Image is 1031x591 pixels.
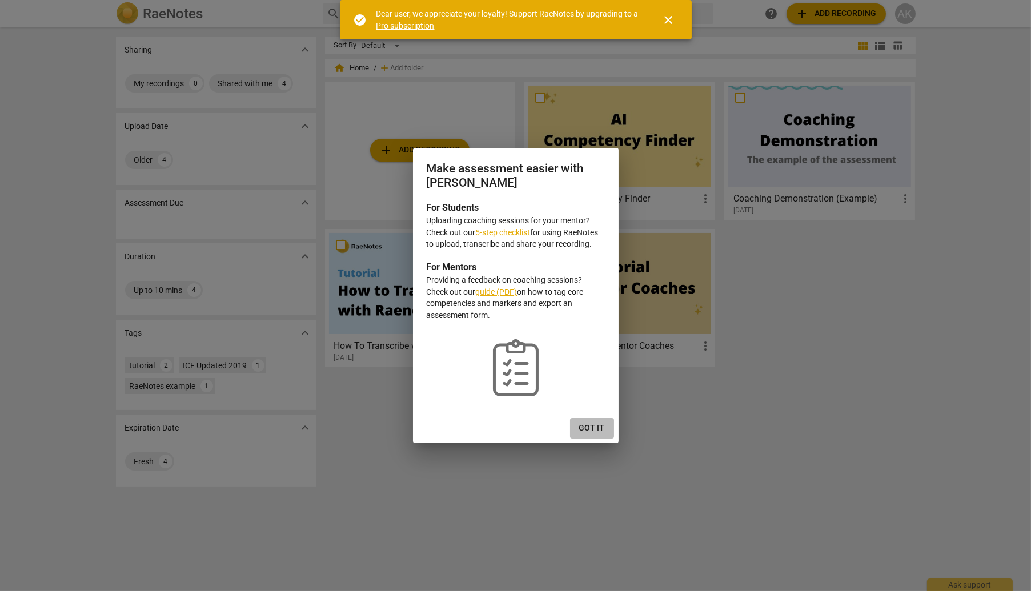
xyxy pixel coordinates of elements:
[476,287,517,296] a: guide (PDF)
[579,423,605,434] span: Got it
[354,13,367,27] span: check_circle
[570,418,614,439] button: Got it
[427,262,477,272] b: For Mentors
[376,8,641,31] div: Dear user, we appreciate your loyalty! Support RaeNotes by upgrading to a
[376,21,435,30] a: Pro subscription
[655,6,683,34] button: Close
[427,215,605,250] p: Uploading coaching sessions for your mentor? Check out our for using RaeNotes to upload, transcri...
[662,13,676,27] span: close
[427,274,605,321] p: Providing a feedback on coaching sessions? Check out our on how to tag core competencies and mark...
[427,202,479,213] b: For Students
[427,162,605,190] h2: Make assessment easier with [PERSON_NAME]
[476,228,531,237] a: 5-step checklist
